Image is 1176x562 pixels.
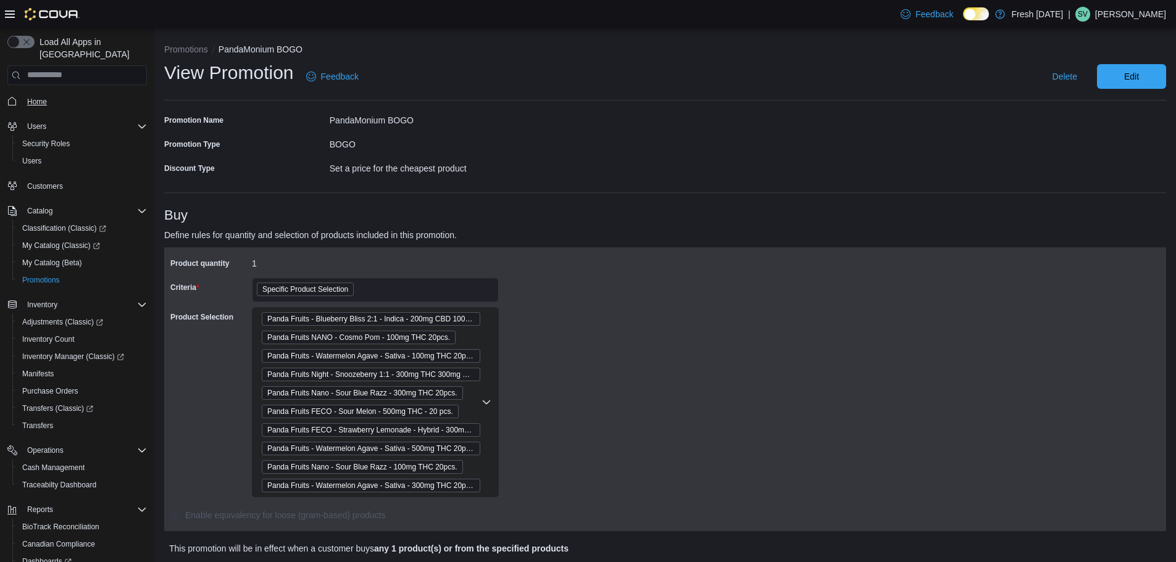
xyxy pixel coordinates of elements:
[267,405,453,418] span: Panda Fruits FECO - Sour Melon - 500mg THC - 20 pcs.
[2,296,152,313] button: Inventory
[27,122,46,131] span: Users
[17,255,87,270] a: My Catalog (Beta)
[330,159,665,173] div: Set a price for the cheapest product
[22,352,124,362] span: Inventory Manager (Classic)
[35,36,147,60] span: Load All Apps in [GEOGRAPHIC_DATA]
[1124,70,1139,83] span: Edit
[12,382,152,400] button: Purchase Orders
[27,300,57,310] span: Inventory
[267,461,457,473] span: Panda Fruits Nano - Sour Blue Razz - 100mg THC 20pcs.
[17,221,147,236] span: Classification (Classic)
[12,271,152,289] button: Promotions
[17,537,147,552] span: Canadian Compliance
[22,443,69,458] button: Operations
[262,405,459,418] span: Panda Fruits FECO - Sour Melon - 500mg THC - 20 pcs.
[267,331,450,344] span: Panda Fruits NANO - Cosmo Pom - 100mg THC 20pcs.
[267,424,475,436] span: Panda Fruits FECO - Strawberry Lemonade - Hybrid - 300mg THC 20pcs.
[262,442,480,455] span: Panda Fruits - Watermelon Agave - Sativa - 500mg THC 20pcs.
[12,535,152,553] button: Canadian Compliance
[2,118,152,135] button: Users
[267,350,475,362] span: Panda Fruits - Watermelon Agave - Sativa - 100mg THC 20pcs.
[301,64,364,89] a: Feedback
[12,237,152,254] a: My Catalog (Classic)
[22,317,103,327] span: Adjustments (Classic)
[22,119,51,134] button: Users
[17,238,147,253] span: My Catalog (Classic)
[1095,7,1166,22] p: [PERSON_NAME]
[262,331,456,344] span: Panda Fruits NANO - Cosmo Pom - 100mg THC 20pcs.
[267,479,475,492] span: Panda Fruits - Watermelon Agave - Sativa - 300mg THC 20pcs.
[12,331,152,348] button: Inventory Count
[27,445,64,455] span: Operations
[17,273,65,287] a: Promotions
[22,223,106,233] span: Classification (Classic)
[12,135,152,152] button: Security Roles
[252,254,417,268] div: 1
[170,508,386,523] label: Enable equivalency for loose (gram-based) products
[2,442,152,459] button: Operations
[17,273,147,287] span: Promotions
[25,8,80,20] img: Cova
[2,501,152,518] button: Reports
[22,502,58,517] button: Reports
[2,177,152,195] button: Customers
[170,312,233,322] label: Product Selection
[22,297,62,312] button: Inventory
[22,275,60,285] span: Promotions
[22,94,147,109] span: Home
[262,349,480,363] span: Panda Fruits - Watermelon Agave - Sativa - 100mg THC 20pcs.
[219,44,302,54] button: PandaMonium BOGO
[262,312,480,326] span: Panda Fruits - Blueberry Bliss 2:1 - Indica - 200mg CBD 100mg THC 20pcs.
[17,519,104,534] a: BioTrack Reconciliation
[17,221,111,236] a: Classification (Classic)
[17,136,147,151] span: Security Roles
[262,479,480,492] span: Panda Fruits - Watermelon Agave - Sativa - 300mg THC 20pcs.
[1011,7,1063,22] p: Fresh [DATE]
[164,43,1166,58] nav: An example of EuiBreadcrumbs
[22,386,78,396] span: Purchase Orders
[267,387,457,399] span: Panda Fruits Nano - Sour Blue Razz - 300mg THC 20pcs.
[17,349,147,364] span: Inventory Manager (Classic)
[267,313,475,325] span: Panda Fruits - Blueberry Bliss 2:1 - Indica - 200mg CBD 100mg THC 20pcs.
[17,136,75,151] a: Security Roles
[267,442,475,455] span: Panda Fruits - Watermelon Agave - Sativa - 500mg THC 20pcs.
[164,163,215,173] label: Discount Type
[12,348,152,365] a: Inventory Manager (Classic)
[12,518,152,535] button: BioTrack Reconciliation
[17,384,147,399] span: Purchase Orders
[164,139,220,149] label: Promotion Type
[330,110,665,125] div: PandaMonium BOGO
[12,254,152,271] button: My Catalog (Beta)
[1053,70,1077,83] span: Delete
[17,366,147,381] span: Manifests
[22,421,53,431] span: Transfers
[22,369,54,379] span: Manifests
[170,283,199,292] label: Criteria
[262,368,480,381] span: Panda Fruits Night - Snoozeberry 1:1 - 300mg THC 300mg CBN 20pcs.
[2,202,152,220] button: Catalog
[170,258,229,268] label: Product quantity
[27,206,52,216] span: Catalog
[27,181,63,191] span: Customers
[17,332,147,347] span: Inventory Count
[17,477,101,492] a: Traceabilty Dashboard
[17,255,147,270] span: My Catalog (Beta)
[22,334,75,344] span: Inventory Count
[17,154,46,168] a: Users
[164,60,294,85] h1: View Promotion
[17,315,147,329] span: Adjustments (Classic)
[17,238,105,253] a: My Catalog (Classic)
[17,477,147,492] span: Traceabilty Dashboard
[22,258,82,268] span: My Catalog (Beta)
[1048,64,1082,89] button: Delete
[17,366,59,381] a: Manifests
[169,541,913,556] p: This promotion will be in effect when a customer buys
[374,543,569,553] b: any 1 product(s) or from the specified products
[262,460,463,474] span: Panda Fruits Nano - Sour Blue Razz - 100mg THC 20pcs.
[1097,64,1166,89] button: Edit
[17,418,58,433] a: Transfers
[22,179,68,194] a: Customers
[17,418,147,433] span: Transfers
[257,283,354,296] span: Specific Product Selection
[22,178,147,194] span: Customers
